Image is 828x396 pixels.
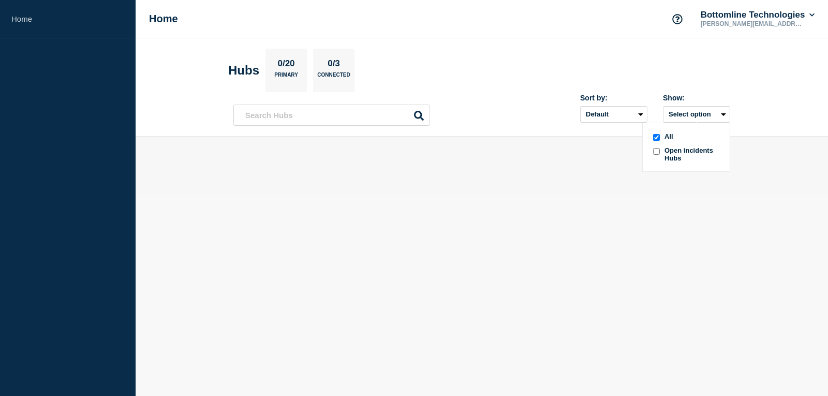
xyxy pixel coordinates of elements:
[580,106,647,123] select: Sort by
[233,105,430,126] input: Search Hubs
[274,58,299,72] p: 0/20
[274,72,298,83] p: Primary
[699,10,817,20] button: Bottomline Technologies
[667,8,688,30] button: Support
[317,72,350,83] p: Connected
[580,94,647,102] div: Sort by:
[653,148,660,155] input: openIncidentsHubs checkbox
[149,13,178,25] h1: Home
[228,63,259,78] h2: Hubs
[663,106,730,123] button: Select optionall checkboxAllopenIncidentsHubs checkboxOpen incidents Hubs
[664,146,721,162] span: Open incidents Hubs
[664,133,673,142] span: All
[653,134,660,141] input: all checkbox
[699,20,806,27] p: [PERSON_NAME][EMAIL_ADDRESS][PERSON_NAME][DOMAIN_NAME]
[324,58,344,72] p: 0/3
[663,94,730,102] div: Show:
